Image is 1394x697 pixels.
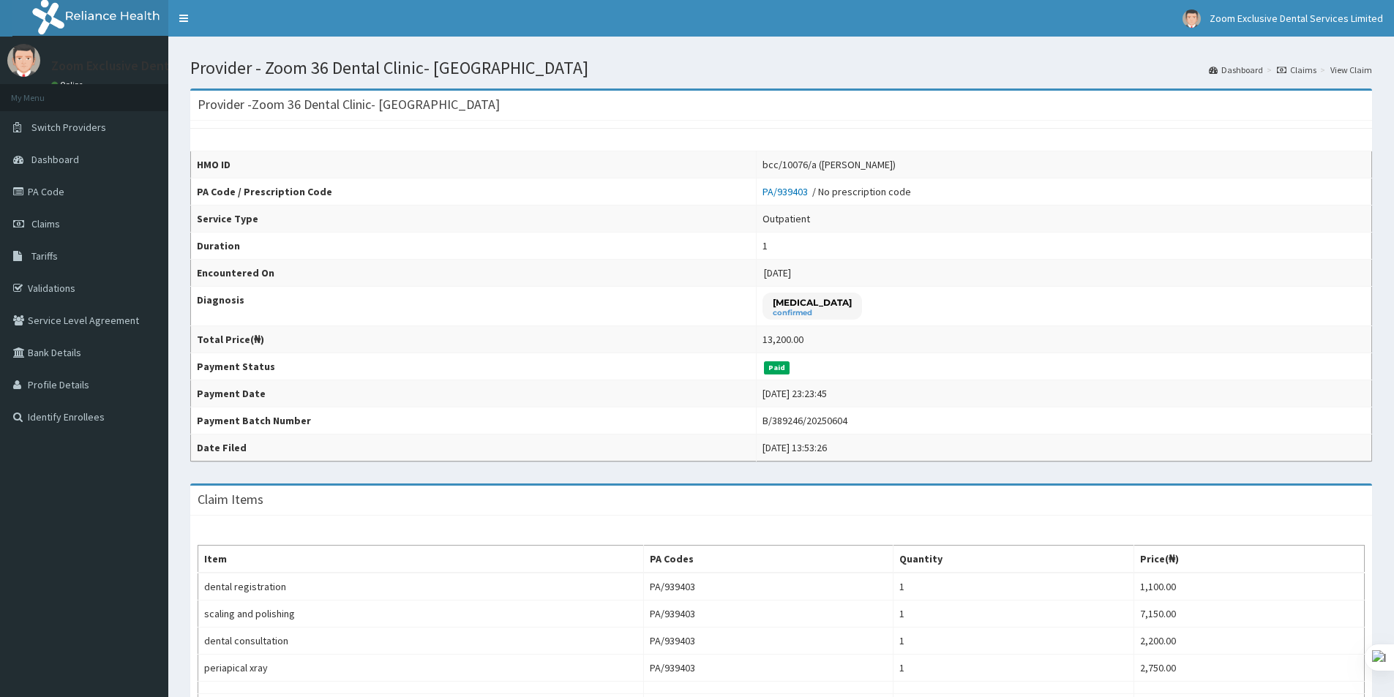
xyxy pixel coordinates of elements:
th: Price(₦) [1133,546,1364,573]
div: [DATE] 23:23:45 [762,386,827,401]
th: Payment Status [191,353,757,380]
th: Payment Date [191,380,757,407]
th: Item [198,546,644,573]
td: 2,200.00 [1133,628,1364,655]
img: User Image [7,44,40,77]
td: 1 [893,655,1133,682]
td: PA/939403 [644,655,893,682]
div: [DATE] 13:53:26 [762,440,827,455]
th: Total Price(₦) [191,326,757,353]
th: Payment Batch Number [191,407,757,434]
img: User Image [1183,10,1201,28]
th: Encountered On [191,260,757,287]
td: dental registration [198,573,644,600]
a: Claims [1277,64,1316,76]
h3: Provider - Zoom 36 Dental Clinic- [GEOGRAPHIC_DATA] [198,98,500,111]
th: Service Type [191,206,757,233]
span: Tariffs [31,249,58,263]
span: Paid [764,361,790,374]
small: confirmed [773,309,852,317]
a: View Claim [1330,64,1372,76]
th: Date Filed [191,434,757,461]
th: PA Code / Prescription Code [191,178,757,206]
td: 1 [893,600,1133,628]
th: Diagnosis [191,287,757,326]
span: Dashboard [31,153,79,166]
td: scaling and polishing [198,600,644,628]
td: 2,750.00 [1133,655,1364,682]
h1: Provider - Zoom 36 Dental Clinic- [GEOGRAPHIC_DATA] [190,59,1372,78]
td: periapical xray [198,655,644,682]
span: Zoom Exclusive Dental Services Limited [1210,12,1383,25]
h3: Claim Items [198,493,263,506]
span: Claims [31,217,60,230]
div: B/389246/20250604 [762,413,847,428]
div: Outpatient [762,211,810,226]
td: 1 [893,573,1133,600]
span: Switch Providers [31,121,106,134]
p: Zoom Exclusive Dental Services Limited [51,59,277,72]
td: PA/939403 [644,573,893,600]
td: PA/939403 [644,628,893,655]
th: Quantity [893,546,1133,573]
span: [DATE] [764,266,791,279]
div: / No prescription code [762,184,911,199]
div: 13,200.00 [762,332,803,347]
td: PA/939403 [644,600,893,628]
td: 1,100.00 [1133,573,1364,600]
th: PA Codes [644,546,893,573]
p: [MEDICAL_DATA] [773,296,852,309]
td: 7,150.00 [1133,600,1364,628]
a: Online [51,80,86,90]
th: HMO ID [191,151,757,178]
a: Dashboard [1209,64,1263,76]
th: Duration [191,233,757,260]
a: PA/939403 [762,185,812,198]
td: dental consultation [198,628,644,655]
div: 1 [762,238,768,253]
div: bcc/10076/a ([PERSON_NAME]) [762,157,896,172]
td: 1 [893,628,1133,655]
